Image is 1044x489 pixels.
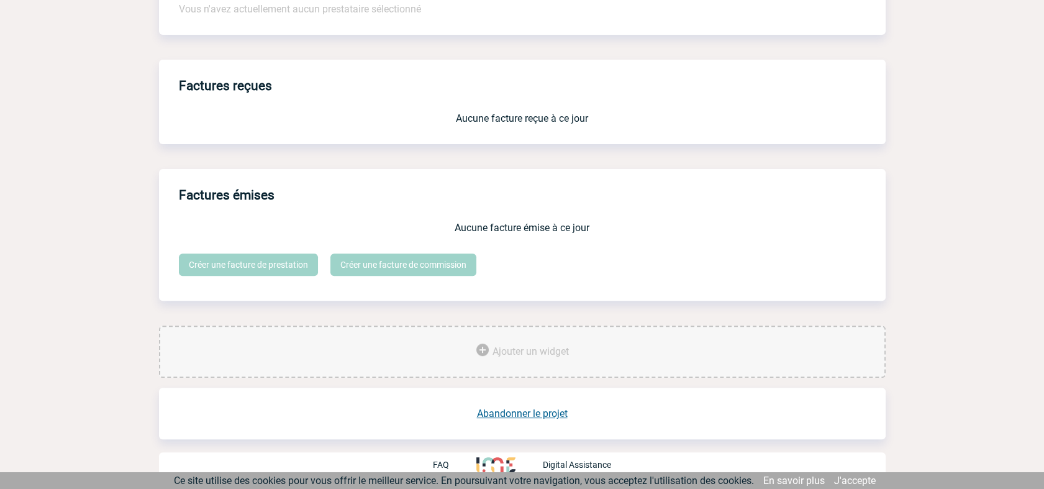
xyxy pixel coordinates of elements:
[477,408,568,419] a: Abandonner le projet
[159,326,886,378] div: Ajouter des outils d'aide à la gestion de votre événement
[179,70,886,103] h3: Factures reçues
[763,475,825,487] a: En savoir plus
[476,457,515,472] img: http://www.idealmeetingsevents.fr/
[834,475,876,487] a: J'accepte
[179,3,866,15] p: Vous n'avez actuellement aucun prestataire sélectionné
[330,254,476,276] a: Créer une facture de commission
[179,179,886,212] h3: Factures émises
[543,460,611,470] p: Digital Assistance
[179,254,318,276] a: Créer une facture de prestation
[433,460,449,470] p: FAQ
[492,345,569,357] span: Ajouter un widget
[179,112,866,124] p: Aucune facture reçue à ce jour
[174,475,754,487] span: Ce site utilise des cookies pour vous offrir le meilleur service. En poursuivant votre navigation...
[179,222,866,234] p: Aucune facture émise à ce jour
[433,459,476,470] a: FAQ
